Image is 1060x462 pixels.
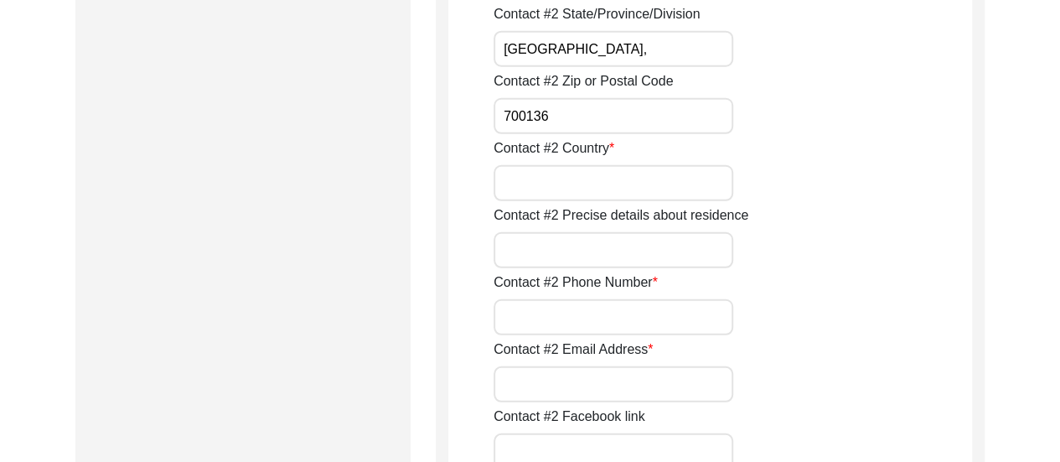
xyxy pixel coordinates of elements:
[494,205,748,226] label: Contact #2 Precise details about residence
[494,138,614,158] label: Contact #2 Country
[494,4,700,24] label: Contact #2 State/Province/Division
[494,71,673,91] label: Contact #2 Zip or Postal Code
[494,407,645,427] label: Contact #2 Facebook link
[494,340,653,360] label: Contact #2 Email Address
[494,273,658,293] label: Contact #2 Phone Number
